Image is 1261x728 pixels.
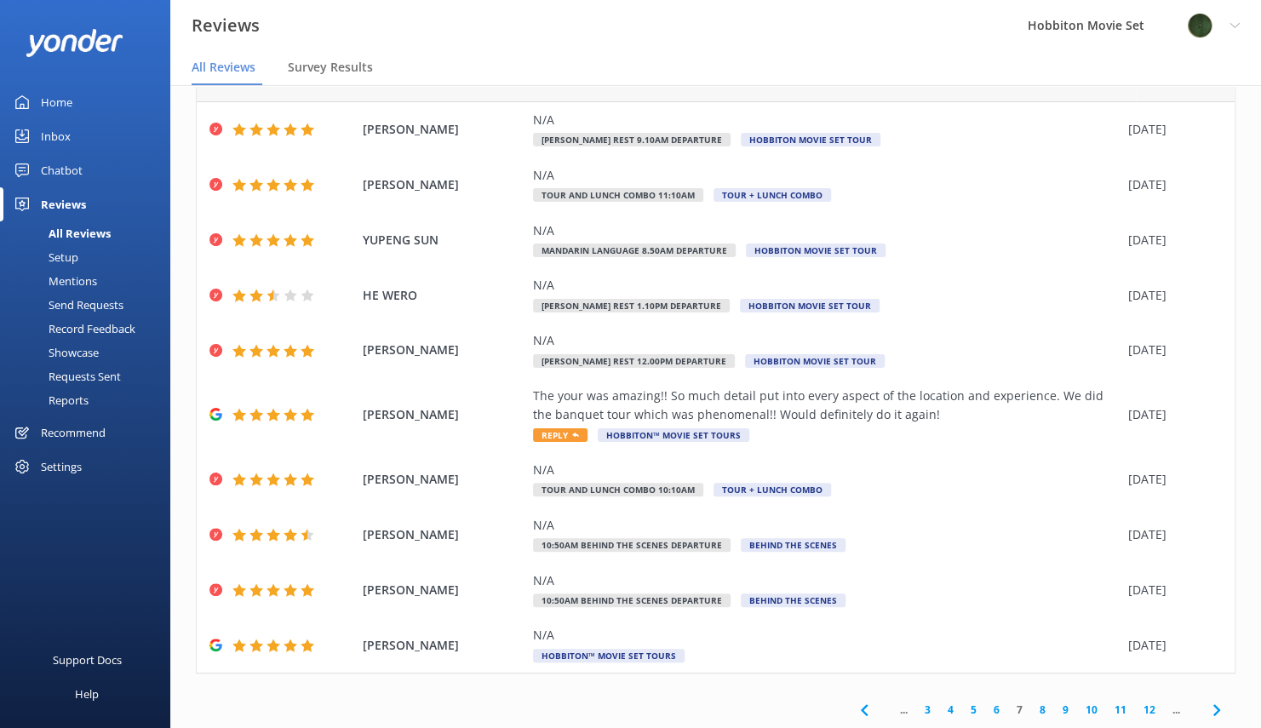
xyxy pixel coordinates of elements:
[10,245,78,269] div: Setup
[1128,405,1213,424] div: [DATE]
[10,317,135,341] div: Record Feedback
[363,286,524,305] span: HE WERO
[962,702,985,718] a: 5
[1128,286,1213,305] div: [DATE]
[533,133,731,146] span: [PERSON_NAME] Rest 9.10am Departure
[1077,702,1106,718] a: 10
[1128,470,1213,489] div: [DATE]
[192,12,260,39] h3: Reviews
[714,188,831,202] span: Tour + Lunch Combo
[533,354,735,368] span: [PERSON_NAME] Rest 12.00pm Departure
[714,483,831,496] span: Tour + Lunch Combo
[533,571,1120,590] div: N/A
[533,387,1120,425] div: The your was amazing!! So much detail put into every aspect of the location and experience. We di...
[1128,120,1213,139] div: [DATE]
[533,299,730,312] span: [PERSON_NAME] Rest 1.10pm Departure
[363,120,524,139] span: [PERSON_NAME]
[1128,175,1213,194] div: [DATE]
[891,702,916,718] span: ...
[41,416,106,450] div: Recommend
[192,59,255,76] span: All Reviews
[41,153,83,187] div: Chatbot
[10,388,89,412] div: Reports
[363,175,524,194] span: [PERSON_NAME]
[10,317,170,341] a: Record Feedback
[746,244,886,257] span: Hobbiton Movie Set Tour
[741,593,845,607] span: Behind The Scenes
[533,331,1120,350] div: N/A
[533,593,731,607] span: 10:50am Behind The Scenes Departure
[41,85,72,119] div: Home
[1008,702,1031,718] a: 7
[10,293,123,317] div: Send Requests
[10,269,97,293] div: Mentions
[1054,702,1077,718] a: 9
[1031,702,1054,718] a: 8
[75,677,99,711] div: Help
[10,388,170,412] a: Reports
[939,702,962,718] a: 4
[363,341,524,359] span: [PERSON_NAME]
[533,483,703,496] span: Tour and Lunch Combo 10:10am
[533,626,1120,645] div: N/A
[10,221,170,245] a: All Reviews
[741,538,845,552] span: Behind The Scenes
[1128,525,1213,544] div: [DATE]
[363,405,524,424] span: [PERSON_NAME]
[533,461,1120,479] div: N/A
[41,119,71,153] div: Inbox
[598,428,749,442] span: Hobbiton™ Movie Set Tours
[53,643,122,677] div: Support Docs
[10,245,170,269] a: Setup
[533,276,1120,295] div: N/A
[1128,581,1213,599] div: [DATE]
[10,364,170,388] a: Requests Sent
[363,581,524,599] span: [PERSON_NAME]
[288,59,373,76] span: Survey Results
[10,293,170,317] a: Send Requests
[10,341,170,364] a: Showcase
[533,221,1120,240] div: N/A
[363,231,524,249] span: YUPENG SUN
[985,702,1008,718] a: 6
[533,244,736,257] span: Mandarin Language 8.50am Departure
[41,450,82,484] div: Settings
[26,29,123,57] img: yonder-white-logo.png
[1128,231,1213,249] div: [DATE]
[1128,341,1213,359] div: [DATE]
[533,538,731,552] span: 10:50am Behind The Scenes Departure
[740,299,880,312] span: Hobbiton Movie Set Tour
[1128,636,1213,655] div: [DATE]
[10,221,111,245] div: All Reviews
[41,187,86,221] div: Reviews
[533,111,1120,129] div: N/A
[1164,702,1189,718] span: ...
[741,133,880,146] span: Hobbiton Movie Set Tour
[533,428,588,442] span: Reply
[533,649,685,662] span: Hobbiton™ Movie Set Tours
[10,364,121,388] div: Requests Sent
[533,166,1120,185] div: N/A
[1187,13,1212,38] img: 34-1720495293.png
[745,354,885,368] span: Hobbiton Movie Set Tour
[1106,702,1135,718] a: 11
[363,525,524,544] span: [PERSON_NAME]
[916,702,939,718] a: 3
[363,470,524,489] span: [PERSON_NAME]
[533,516,1120,535] div: N/A
[10,341,99,364] div: Showcase
[10,269,170,293] a: Mentions
[533,188,703,202] span: Tour and Lunch Combo 11:10am
[1135,702,1164,718] a: 12
[363,636,524,655] span: [PERSON_NAME]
